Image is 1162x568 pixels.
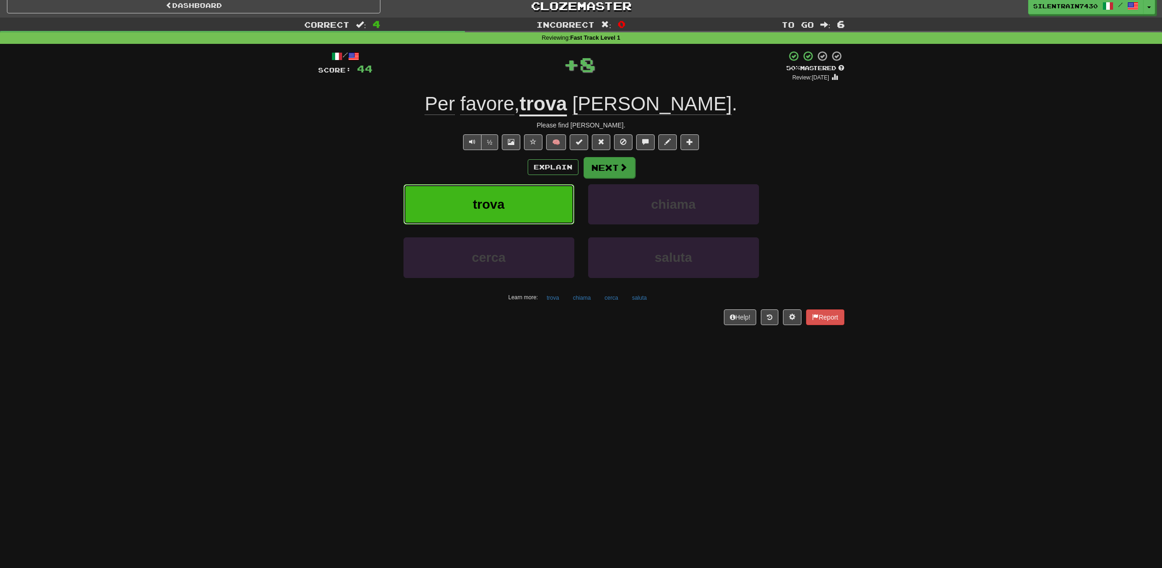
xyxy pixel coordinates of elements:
[592,134,610,150] button: Reset to 0% Mastered (alt+r)
[579,53,596,76] span: 8
[460,93,514,115] span: favore
[680,134,699,150] button: Add to collection (alt+a)
[588,237,759,278] button: saluta
[425,93,519,115] span: ,
[546,134,566,150] button: 🧠
[563,50,579,78] span: +
[636,134,655,150] button: Discuss sentence (alt+u)
[600,291,623,305] button: cerca
[357,63,373,74] span: 44
[627,291,652,305] button: saluta
[601,21,611,29] span: :
[472,250,506,265] span: cerca
[318,66,351,74] span: Score:
[536,20,595,29] span: Incorrect
[528,159,578,175] button: Explain
[403,237,574,278] button: cerca
[318,121,844,130] div: Please find [PERSON_NAME].
[724,309,757,325] button: Help!
[568,291,596,305] button: chiama
[651,197,696,211] span: chiama
[588,184,759,224] button: chiama
[567,93,737,115] span: .
[461,134,499,150] div: Text-to-speech controls
[792,74,829,81] small: Review: [DATE]
[786,64,800,72] span: 50 %
[658,134,677,150] button: Edit sentence (alt+d)
[318,50,373,62] div: /
[655,250,692,265] span: saluta
[304,20,349,29] span: Correct
[782,20,814,29] span: To go
[618,18,626,30] span: 0
[373,18,380,30] span: 4
[806,309,844,325] button: Report
[570,35,620,41] strong: Fast Track Level 1
[403,184,574,224] button: trova
[820,21,831,29] span: :
[1033,2,1098,10] span: SilentRain7430
[570,134,588,150] button: Set this sentence to 100% Mastered (alt+m)
[584,157,635,178] button: Next
[502,134,520,150] button: Show image (alt+x)
[837,18,845,30] span: 6
[614,134,632,150] button: Ignore sentence (alt+i)
[463,134,482,150] button: Play sentence audio (ctl+space)
[761,309,778,325] button: Round history (alt+y)
[356,21,366,29] span: :
[786,64,844,73] div: Mastered
[542,291,564,305] button: trova
[425,93,455,115] span: Per
[473,197,504,211] span: trova
[519,93,567,116] u: trova
[481,134,499,150] button: ½
[524,134,542,150] button: Favorite sentence (alt+f)
[572,93,732,115] span: [PERSON_NAME]
[508,294,538,301] small: Learn more:
[1118,1,1123,8] span: /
